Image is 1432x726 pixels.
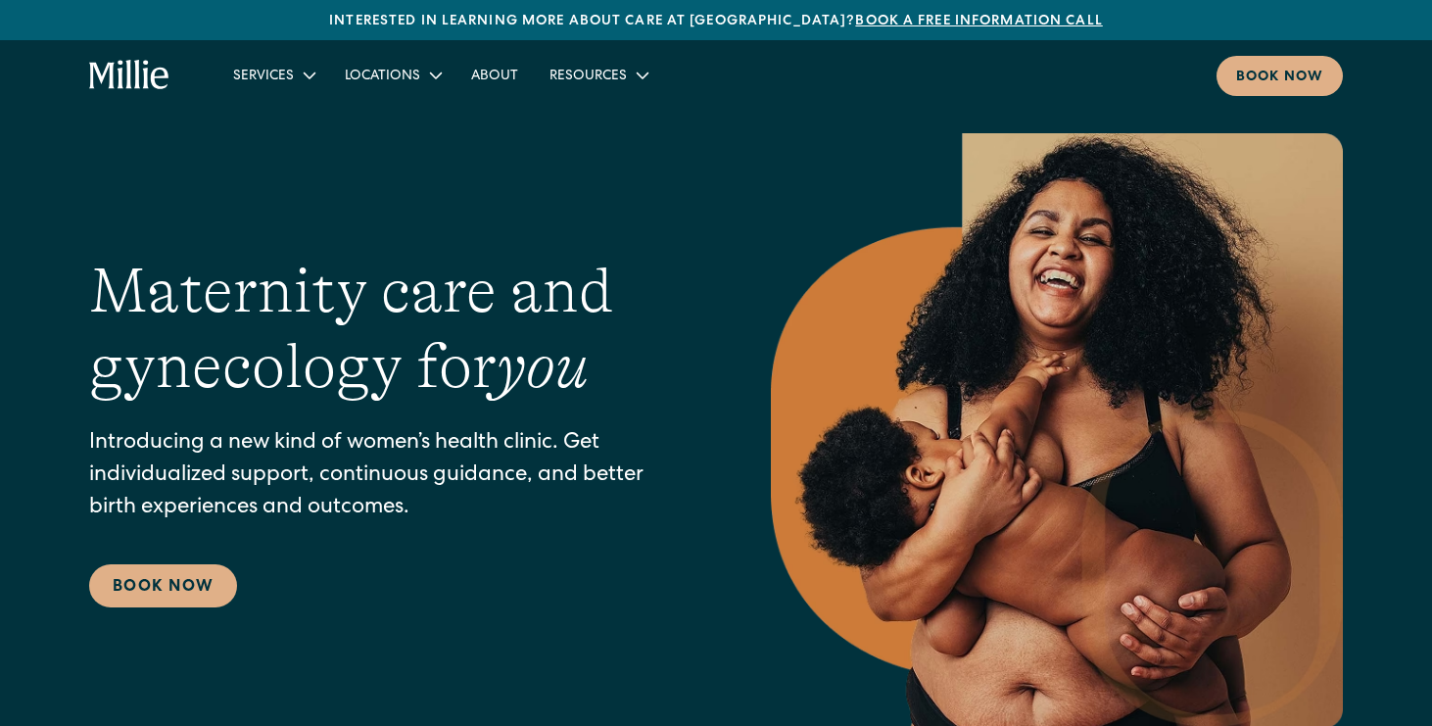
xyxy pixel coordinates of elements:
[345,67,420,87] div: Locations
[855,15,1102,28] a: Book a free information call
[89,60,170,91] a: home
[89,564,237,607] a: Book Now
[455,59,534,91] a: About
[549,67,627,87] div: Resources
[534,59,662,91] div: Resources
[89,254,692,405] h1: Maternity care and gynecology for
[329,59,455,91] div: Locations
[1236,68,1323,88] div: Book now
[497,331,589,402] em: you
[89,428,692,525] p: Introducing a new kind of women’s health clinic. Get individualized support, continuous guidance,...
[1217,56,1343,96] a: Book now
[217,59,329,91] div: Services
[233,67,294,87] div: Services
